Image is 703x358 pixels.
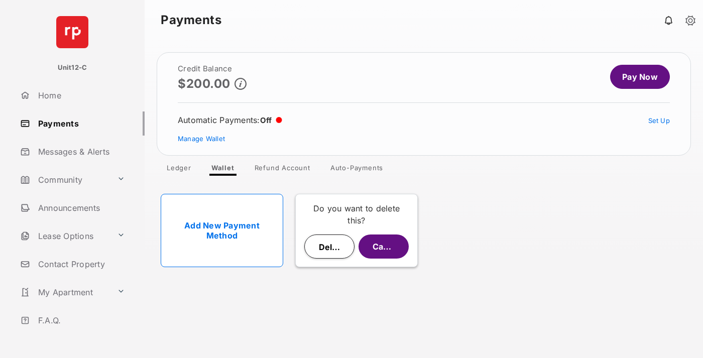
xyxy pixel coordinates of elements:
[648,116,670,125] a: Set Up
[159,164,199,176] a: Ledger
[178,65,247,73] h2: Credit Balance
[304,234,355,259] button: Delete
[373,242,400,252] span: Cancel
[178,115,282,125] div: Automatic Payments :
[16,111,145,136] a: Payments
[322,164,391,176] a: Auto-Payments
[178,77,230,90] p: $200.00
[260,115,272,125] span: Off
[16,280,113,304] a: My Apartment
[16,308,145,332] a: F.A.Q.
[16,168,113,192] a: Community
[319,242,345,252] span: Delete
[16,196,145,220] a: Announcements
[178,135,225,143] a: Manage Wallet
[247,164,318,176] a: Refund Account
[161,194,283,267] a: Add New Payment Method
[203,164,243,176] a: Wallet
[16,224,113,248] a: Lease Options
[161,14,221,26] strong: Payments
[56,16,88,48] img: svg+xml;base64,PHN2ZyB4bWxucz0iaHR0cDovL3d3dy53My5vcmcvMjAwMC9zdmciIHdpZHRoPSI2NCIgaGVpZ2h0PSI2NC...
[304,202,409,226] p: Do you want to delete this?
[359,234,409,259] button: Cancel
[16,83,145,107] a: Home
[16,140,145,164] a: Messages & Alerts
[16,252,145,276] a: Contact Property
[58,63,87,73] p: Unit12-C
